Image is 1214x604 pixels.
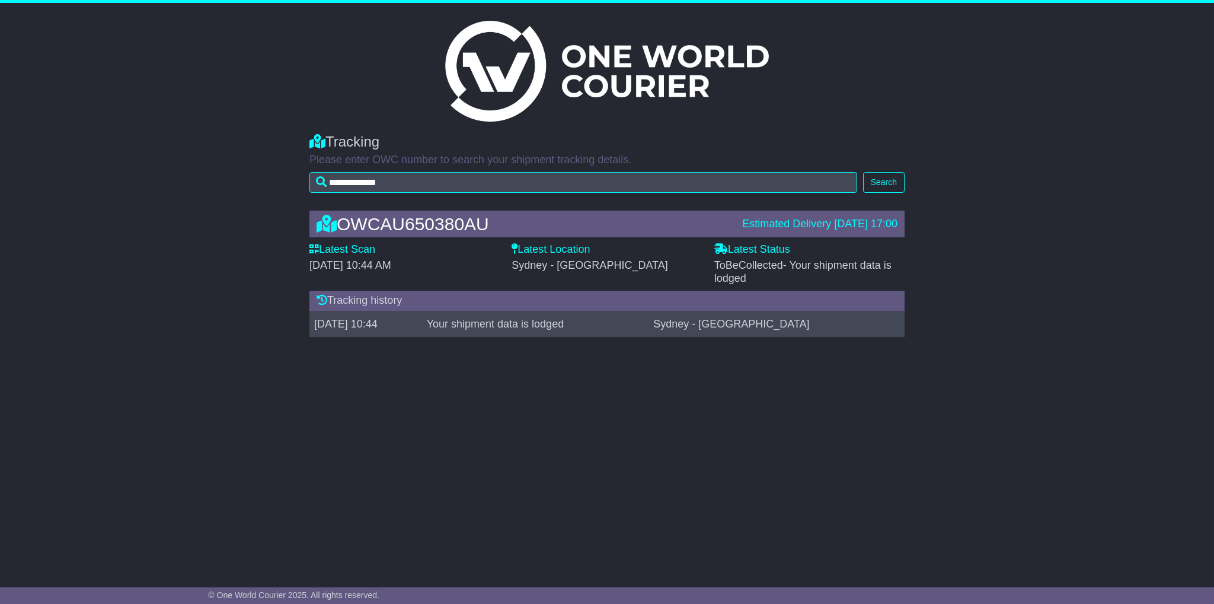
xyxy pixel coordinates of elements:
label: Latest Scan [309,243,375,256]
span: Sydney - [GEOGRAPHIC_DATA] [512,259,667,271]
button: Search [863,172,905,193]
span: [DATE] 10:44 AM [309,259,391,271]
div: OWCAU650380AU [311,214,736,234]
span: © One World Courier 2025. All rights reserved. [208,590,379,600]
label: Latest Status [714,243,790,256]
span: ToBeCollected [714,259,892,284]
td: Your shipment data is lodged [422,311,649,337]
div: Estimated Delivery [DATE] 17:00 [742,218,897,231]
label: Latest Location [512,243,590,256]
p: Please enter OWC number to search your shipment tracking details. [309,154,905,167]
td: [DATE] 10:44 [309,311,422,337]
span: - Your shipment data is lodged [714,259,892,284]
img: Light [445,21,769,122]
div: Tracking [309,133,905,151]
td: Sydney - [GEOGRAPHIC_DATA] [648,311,905,337]
div: Tracking history [309,291,905,311]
